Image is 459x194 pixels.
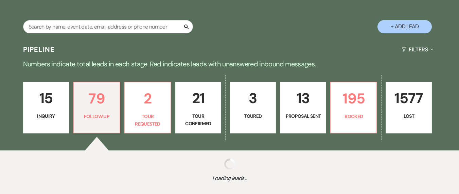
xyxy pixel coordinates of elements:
[23,45,55,54] h3: Pipeline
[377,20,432,33] button: + Add Lead
[129,87,166,110] p: 2
[335,87,372,110] p: 195
[175,82,222,133] a: 21Tour Confirmed
[28,112,65,120] p: Inquiry
[124,82,171,133] a: 2Tour Requested
[335,113,372,120] p: Booked
[390,112,427,120] p: Lost
[284,87,322,110] p: 13
[73,82,120,133] a: 79Follow Up
[330,82,377,133] a: 195Booked
[78,87,116,110] p: 79
[390,87,427,110] p: 1577
[23,20,193,33] input: Search by name, event date, email address or phone number
[224,159,235,169] img: loading spinner
[180,87,217,110] p: 21
[78,113,116,120] p: Follow Up
[23,174,436,182] span: Loading leads...
[284,112,322,120] p: Proposal Sent
[234,112,271,120] p: Toured
[129,113,166,128] p: Tour Requested
[399,41,436,59] button: Filters
[180,112,217,128] p: Tour Confirmed
[280,82,326,133] a: 13Proposal Sent
[28,87,65,110] p: 15
[23,82,69,133] a: 15Inquiry
[386,82,432,133] a: 1577Lost
[230,82,276,133] a: 3Toured
[234,87,271,110] p: 3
